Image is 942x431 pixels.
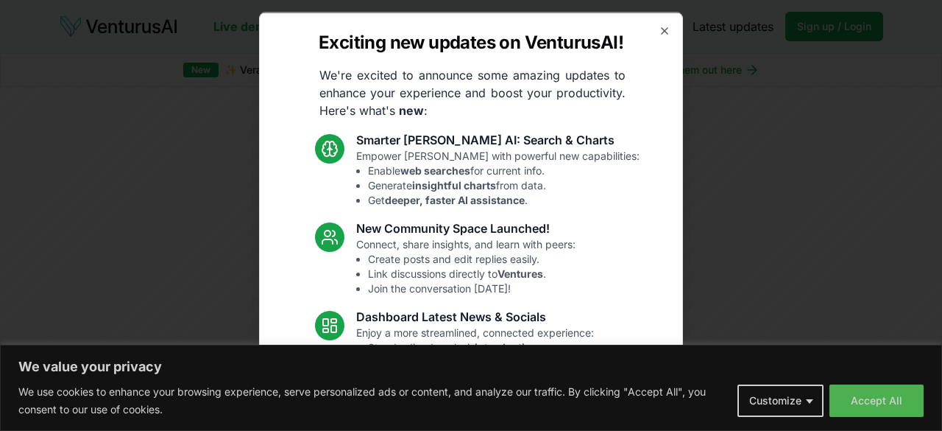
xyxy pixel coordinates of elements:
[356,219,576,236] h3: New Community Space Launched!
[368,192,640,207] li: Get .
[368,369,594,384] li: See topics.
[308,66,637,119] p: We're excited to announce some amazing updates to enhance your experience and boost your producti...
[385,193,525,206] strong: deeper, faster AI assistance
[399,102,424,117] strong: new
[356,396,596,413] h3: Fixes and UI Polish
[403,355,506,368] strong: latest industry news
[356,325,594,384] p: Enjoy a more streamlined, connected experience:
[386,370,506,382] strong: trending relevant social
[368,178,640,192] li: Generate from data.
[368,281,576,295] li: Join the conversation [DATE]!
[368,163,640,178] li: Enable for current info.
[319,30,623,54] h2: Exciting new updates on VenturusAI!
[475,340,544,353] strong: introductions
[400,164,470,176] strong: web searches
[368,266,576,281] li: Link discussions directly to .
[497,267,543,279] strong: Ventures
[356,236,576,295] p: Connect, share insights, and learn with peers:
[356,307,594,325] h3: Dashboard Latest News & Socials
[368,340,594,354] li: Standardized analysis .
[368,251,576,266] li: Create posts and edit replies easily.
[368,354,594,369] li: Access articles.
[412,178,496,191] strong: insightful charts
[356,130,640,148] h3: Smarter [PERSON_NAME] AI: Search & Charts
[356,148,640,207] p: Empower [PERSON_NAME] with powerful new capabilities:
